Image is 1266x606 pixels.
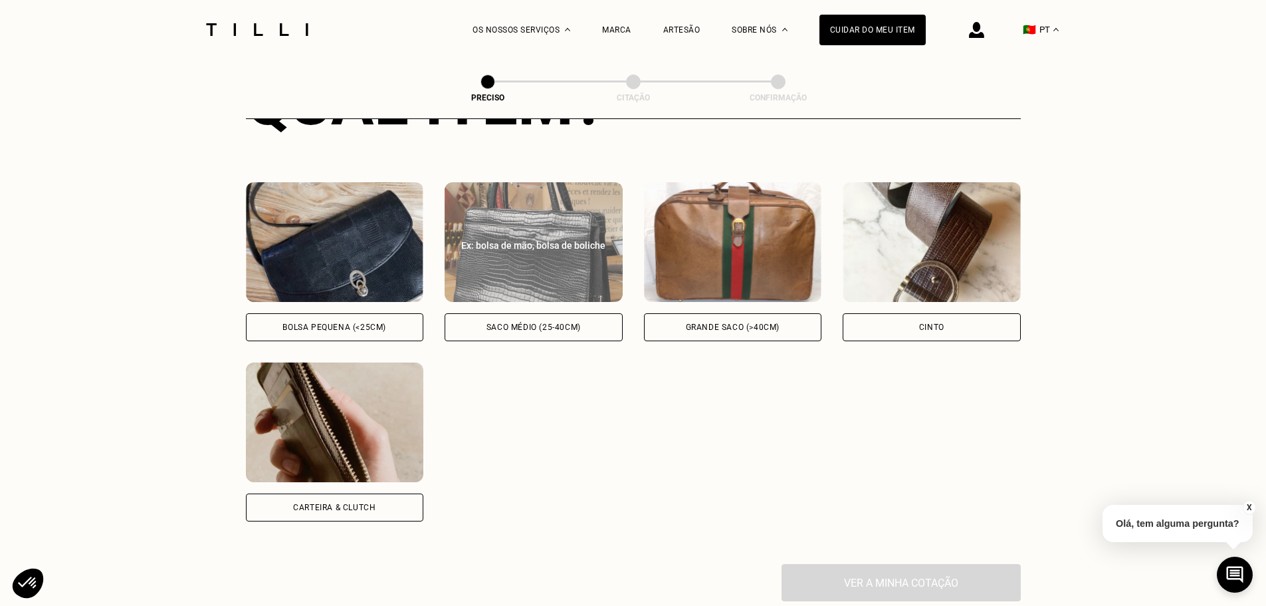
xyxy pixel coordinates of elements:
img: Menu suspenso sobre [782,28,788,31]
img: Logotipo do serviço de costura Tilli [201,23,313,36]
div: Confirmação [712,93,845,102]
div: Bolsa pequena (<25cm) [282,323,386,331]
img: Tilli retouche votre Cinto [843,182,1021,302]
a: Artesão [663,25,700,35]
span: 🇵🇹 [1023,23,1036,36]
div: Saco médio (25-40cm) [486,323,581,331]
div: Ex: bolsa de mão, bolsa de boliche [459,239,608,252]
div: Cinto [919,323,944,331]
p: Olá, tem alguma pergunta? [1103,505,1253,542]
div: Preciso [421,93,554,102]
img: Menu suspenso [565,28,570,31]
div: Grande saco (>40cm) [686,323,780,331]
a: Marca [602,25,631,35]
div: Citação [567,93,700,102]
img: Tilli retouche votre Carteira & Clutch [246,363,424,482]
img: menu déroulant [1053,28,1059,31]
img: Tilli retouche votre Bolsa pequena (<25cm) [246,182,424,302]
button: X [1243,500,1256,515]
a: Cuidar do meu item [819,15,926,45]
img: Tilli retouche votre Grande saco (>40cm) [644,182,822,302]
img: Tilli retouche votre Saco médio (25-40cm) [445,182,623,302]
img: ícone de login [969,22,984,38]
div: Carteira & Clutch [293,504,375,512]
